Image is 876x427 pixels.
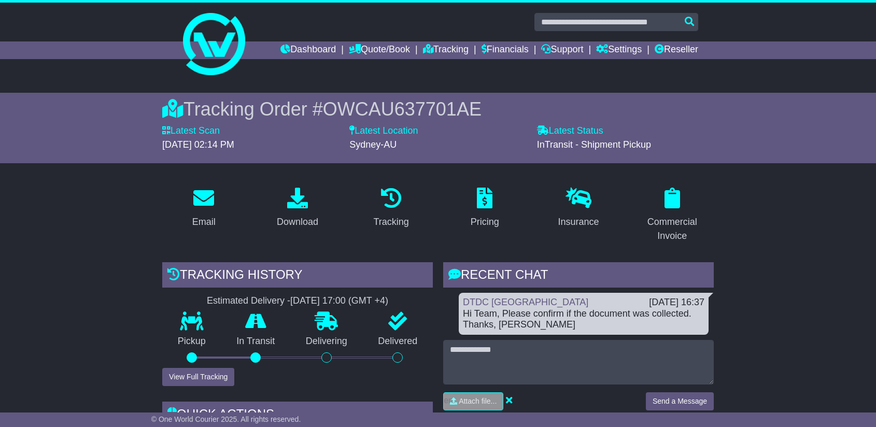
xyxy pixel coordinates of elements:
[537,125,603,137] label: Latest Status
[646,392,714,410] button: Send a Message
[323,98,482,120] span: OWCAU637701AE
[463,308,704,331] div: Hi Team, Please confirm if the document was collected. Thanks, [PERSON_NAME]
[151,415,301,423] span: © One World Courier 2025. All rights reserved.
[423,41,469,59] a: Tracking
[471,215,499,229] div: Pricing
[192,215,216,229] div: Email
[541,41,583,59] a: Support
[463,297,588,307] a: DTDC [GEOGRAPHIC_DATA]
[162,262,433,290] div: Tracking history
[349,125,418,137] label: Latest Location
[464,184,506,233] a: Pricing
[186,184,222,233] a: Email
[162,368,234,386] button: View Full Tracking
[162,295,433,307] div: Estimated Delivery -
[630,184,714,247] a: Commercial Invoice
[596,41,642,59] a: Settings
[482,41,529,59] a: Financials
[349,139,397,150] span: Sydney-AU
[277,215,318,229] div: Download
[537,139,651,150] span: InTransit - Shipment Pickup
[221,336,291,347] p: In Transit
[363,336,433,347] p: Delivered
[655,41,698,59] a: Reseller
[290,295,388,307] div: [DATE] 17:00 (GMT +4)
[558,215,599,229] div: Insurance
[280,41,336,59] a: Dashboard
[374,215,409,229] div: Tracking
[551,184,605,233] a: Insurance
[162,98,714,120] div: Tracking Order #
[270,184,325,233] a: Download
[162,125,220,137] label: Latest Scan
[162,336,221,347] p: Pickup
[367,184,416,233] a: Tracking
[443,262,714,290] div: RECENT CHAT
[649,297,704,308] div: [DATE] 16:37
[637,215,707,243] div: Commercial Invoice
[290,336,363,347] p: Delivering
[349,41,410,59] a: Quote/Book
[162,139,234,150] span: [DATE] 02:14 PM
